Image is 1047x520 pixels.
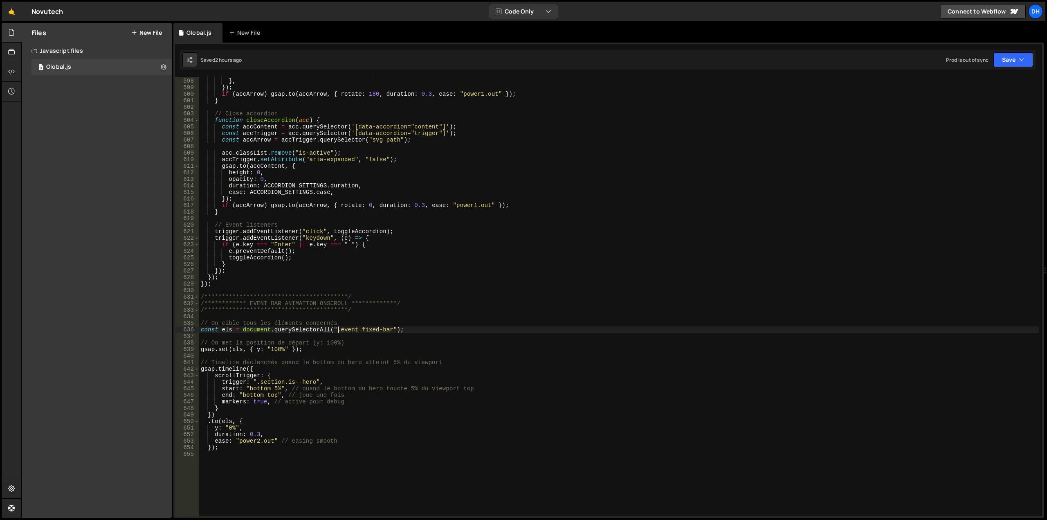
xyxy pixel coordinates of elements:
div: 605 [175,124,199,130]
div: 8547/17808.js [31,59,172,75]
div: 653 [175,438,199,444]
div: 655 [175,451,199,457]
div: 643 [175,372,199,379]
button: Code Only [489,4,558,19]
div: 619 [175,215,199,222]
div: 603 [175,110,199,117]
div: 642 [175,366,199,372]
div: 636 [175,326,199,333]
div: 600 [175,91,199,97]
div: Global.js [186,29,211,37]
div: 648 [175,405,199,412]
div: 612 [175,169,199,176]
div: 626 [175,261,199,268]
div: Javascript files [22,43,172,59]
span: 0 [38,65,43,71]
div: 646 [175,392,199,398]
div: New File [229,29,263,37]
div: 641 [175,359,199,366]
div: 598 [175,78,199,84]
div: 618 [175,209,199,215]
div: Novutech [31,7,63,16]
a: 🤙 [2,2,22,21]
div: 611 [175,163,199,169]
div: 644 [175,379,199,385]
div: 632 [175,300,199,307]
div: 2 hours ago [215,56,242,63]
div: 609 [175,150,199,156]
div: 649 [175,412,199,418]
div: 650 [175,418,199,425]
div: 635 [175,320,199,326]
div: 606 [175,130,199,137]
div: 651 [175,425,199,431]
div: 625 [175,254,199,261]
div: 645 [175,385,199,392]
div: Global.js [46,63,71,71]
div: 654 [175,444,199,451]
div: Prod is out of sync [946,56,989,63]
div: 628 [175,274,199,281]
div: 647 [175,398,199,405]
a: Connect to Webflow [941,4,1026,19]
div: 630 [175,287,199,294]
a: DH [1028,4,1043,19]
div: 613 [175,176,199,182]
div: 620 [175,222,199,228]
div: 601 [175,97,199,104]
div: 599 [175,84,199,91]
div: 622 [175,235,199,241]
div: 615 [175,189,199,196]
div: 633 [175,307,199,313]
div: 608 [175,143,199,150]
div: 610 [175,156,199,163]
div: 604 [175,117,199,124]
div: 640 [175,353,199,359]
div: 638 [175,340,199,346]
div: 614 [175,182,199,189]
div: 634 [175,313,199,320]
div: 623 [175,241,199,248]
button: New File [131,29,162,36]
div: 621 [175,228,199,235]
div: 602 [175,104,199,110]
div: 617 [175,202,199,209]
div: 627 [175,268,199,274]
div: 616 [175,196,199,202]
div: 607 [175,137,199,143]
div: 637 [175,333,199,340]
div: 629 [175,281,199,287]
div: 639 [175,346,199,353]
h2: Files [31,28,46,37]
div: 624 [175,248,199,254]
div: Saved [200,56,242,63]
div: 631 [175,294,199,300]
div: 652 [175,431,199,438]
button: Save [993,52,1033,67]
